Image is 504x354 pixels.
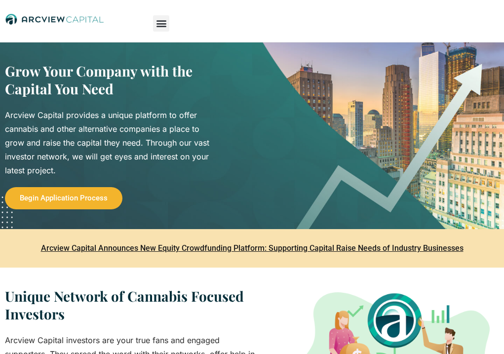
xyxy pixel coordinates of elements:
[5,287,263,323] h3: Unique Network of Cannabis Focused Investors
[5,187,122,209] a: Begin Application Process
[5,62,218,98] h2: Grow Your Company with the Capital You Need
[20,195,108,202] span: Begin Application Process
[41,243,464,253] a: Arcview Capital Announces New Equity Crowdfunding Platform: Supporting Capital Raise Needs of Ind...
[153,15,169,32] div: Menu Toggle
[5,108,218,177] p: Arcview Capital provides a unique platform to offer cannabis and other alternative companies a pl...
